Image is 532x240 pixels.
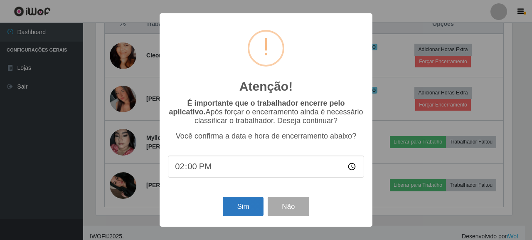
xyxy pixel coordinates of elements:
[223,197,263,216] button: Sim
[168,99,364,125] p: Após forçar o encerramento ainda é necessário classificar o trabalhador. Deseja continuar?
[239,79,293,94] h2: Atenção!
[168,132,364,141] p: Você confirma a data e hora de encerramento abaixo?
[268,197,309,216] button: Não
[169,99,345,116] b: É importante que o trabalhador encerre pelo aplicativo.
